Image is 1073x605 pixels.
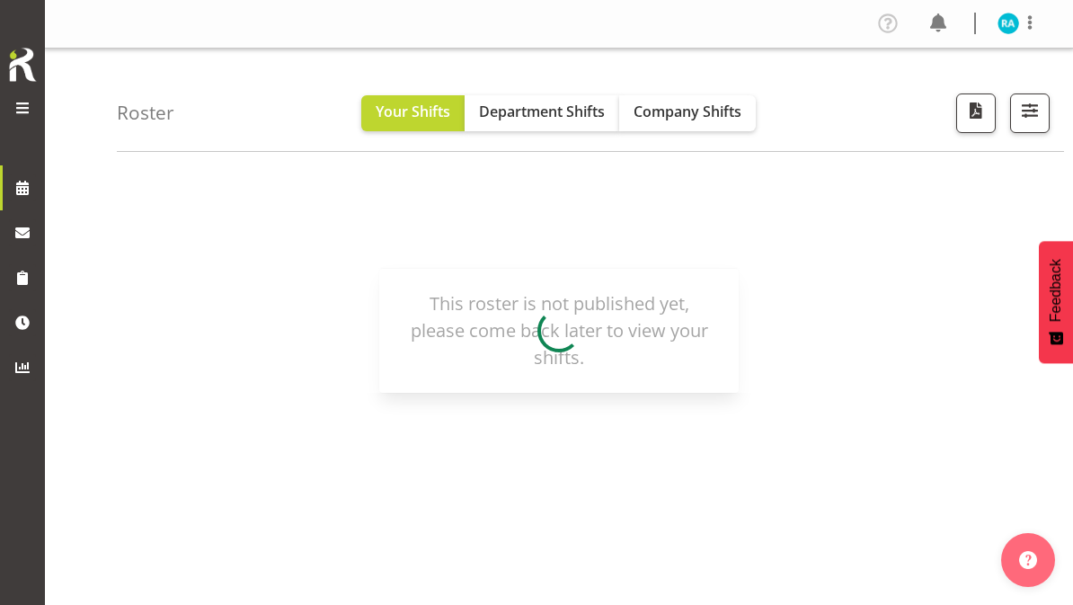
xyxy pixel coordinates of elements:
[1039,241,1073,363] button: Feedback - Show survey
[479,102,605,121] span: Department Shifts
[619,95,756,131] button: Company Shifts
[998,13,1019,34] img: rachna-anderson11498.jpg
[634,102,741,121] span: Company Shifts
[1019,551,1037,569] img: help-xxl-2.png
[376,102,450,121] span: Your Shifts
[465,95,619,131] button: Department Shifts
[117,102,174,123] h4: Roster
[361,95,465,131] button: Your Shifts
[956,93,996,133] button: Download a PDF of the roster according to the set date range.
[1048,259,1064,322] span: Feedback
[4,45,40,85] img: Rosterit icon logo
[1010,93,1050,133] button: Filter Shifts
